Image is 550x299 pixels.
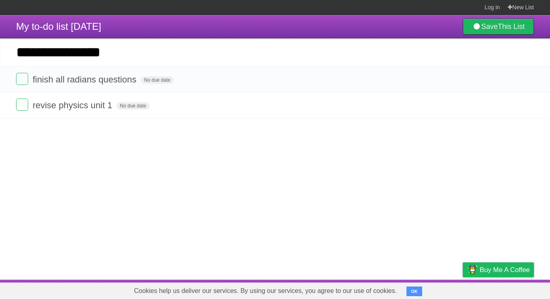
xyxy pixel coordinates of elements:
[16,73,28,85] label: Done
[467,263,478,276] img: Buy me a coffee
[480,263,530,277] span: Buy me a coffee
[16,99,28,111] label: Done
[498,23,525,31] b: This List
[463,19,534,35] a: SaveThis List
[483,282,534,297] a: Suggest a feature
[463,262,534,277] a: Buy me a coffee
[425,282,443,297] a: Terms
[16,21,101,32] span: My to-do list [DATE]
[117,102,149,109] span: No due date
[406,287,422,296] button: OK
[33,74,138,85] span: finish all radians questions
[126,283,405,299] span: Cookies help us deliver our services. By using our services, you agree to our use of cookies.
[356,282,373,297] a: About
[452,282,473,297] a: Privacy
[382,282,415,297] a: Developers
[33,100,114,110] span: revise physics unit 1
[141,76,173,84] span: No due date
